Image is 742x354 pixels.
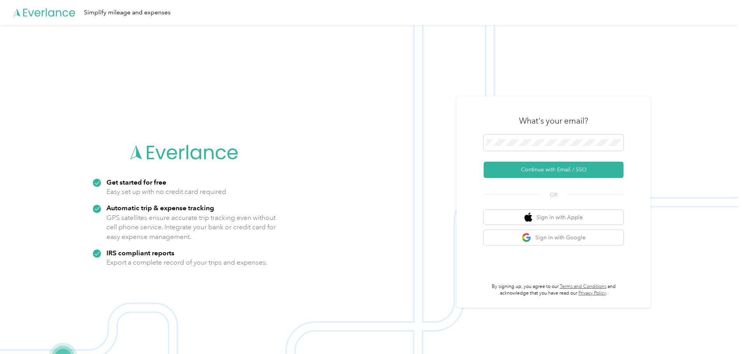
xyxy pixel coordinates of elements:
[106,204,214,212] strong: Automatic trip & expense tracking
[484,283,624,297] p: By signing up, you agree to our and acknowledge that you have read our .
[106,187,226,197] p: Easy set up with no credit card required
[106,258,267,267] p: Export a complete record of your trips and expenses.
[106,178,166,186] strong: Get started for free
[484,230,624,245] button: google logoSign in with Google
[578,290,606,296] a: Privacy Policy
[484,162,624,178] button: Continue with Email / SSO
[484,210,624,225] button: apple logoSign in with Apple
[519,115,588,126] h3: What's your email?
[540,191,567,199] span: OR
[560,284,606,289] a: Terms and Conditions
[84,8,171,17] div: Simplify mileage and expenses
[106,249,174,257] strong: IRS compliant reports
[522,233,531,242] img: google logo
[106,213,276,242] p: GPS satellites ensure accurate trip tracking even without cell phone service. Integrate your bank...
[524,213,532,222] img: apple logo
